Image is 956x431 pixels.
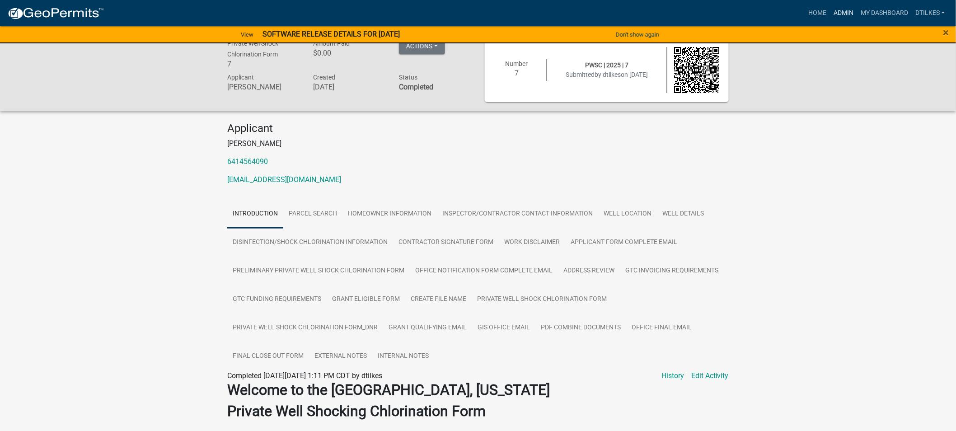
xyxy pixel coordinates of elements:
a: 6414564090 [227,157,268,166]
a: Grant Eligible Form [327,285,405,314]
a: Inspector/Contractor Contact Information [437,200,598,229]
a: My Dashboard [857,5,912,22]
a: View [237,27,257,42]
a: Work Disclaimer [499,228,565,257]
a: Contractor Signature Form [393,228,499,257]
a: Home [805,5,830,22]
a: GIS Office Email [472,314,535,342]
button: Don't show again [612,27,663,42]
h4: Applicant [227,122,729,135]
a: History [661,370,684,381]
span: × [943,26,949,39]
a: Introduction [227,200,283,229]
h6: 7 [227,60,300,68]
span: PWSC | 2025 | 7 [585,61,628,69]
button: Actions [399,38,445,54]
a: GTC Invoicing Requirements [620,257,724,286]
strong: SOFTWARE RELEASE DETAILS FOR [DATE] [262,30,400,38]
h6: 7 [494,69,540,77]
a: Well Location [598,200,657,229]
a: Office Notification Form Complete Email [410,257,558,286]
a: Grant Qualifying Email [383,314,472,342]
a: Disinfection/Shock Chlorination Information [227,228,393,257]
span: Status [399,74,417,81]
img: QR code [674,47,720,93]
span: Created [313,74,335,81]
a: PDF Combine Documents [535,314,626,342]
span: Completed [DATE][DATE] 1:11 PM CDT by dtilkes [227,371,382,380]
strong: Completed [399,83,433,91]
h6: [DATE] [313,83,385,91]
a: [EMAIL_ADDRESS][DOMAIN_NAME] [227,175,341,184]
a: External Notes [309,342,372,371]
strong: Welcome to the [GEOGRAPHIC_DATA], [US_STATE] [227,381,550,398]
a: Preliminary Private Well Shock Chlorination Form [227,257,410,286]
a: Private Well Shock Chlorination Form_DNR [227,314,383,342]
a: Parcel search [283,200,342,229]
span: Number [506,60,528,67]
a: Admin [830,5,857,22]
a: GTC Funding Requirements [227,285,327,314]
a: Office Final Email [626,314,697,342]
strong: Private Well Shocking Chlorination Form [227,403,486,420]
p: [PERSON_NAME] [227,138,729,149]
h6: $0.00 [313,49,385,57]
a: Private Well Shock Chlorination Form [472,285,612,314]
span: by dtilkes [595,71,621,78]
span: Applicant [227,74,254,81]
a: Homeowner Information [342,200,437,229]
a: Create File Name [405,285,472,314]
a: Edit Activity [691,370,729,381]
a: Internal Notes [372,342,434,371]
a: Address Review [558,257,620,286]
a: Final Close Out Form [227,342,309,371]
a: Well Details [657,200,709,229]
h6: [PERSON_NAME] [227,83,300,91]
button: Close [943,27,949,38]
a: dtilkes [912,5,949,22]
span: Submitted on [DATE] [566,71,648,78]
a: Applicant Form Complete Email [565,228,683,257]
